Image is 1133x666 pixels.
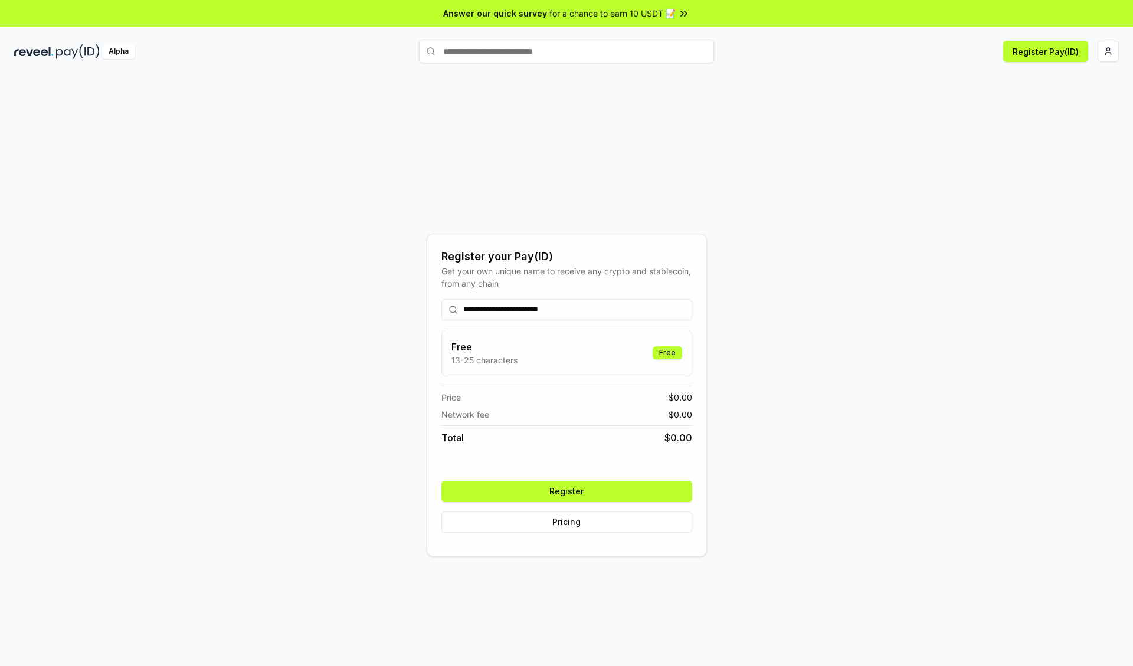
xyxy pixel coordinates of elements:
[669,391,692,403] span: $ 0.00
[451,340,518,354] h3: Free
[451,354,518,366] p: 13-25 characters
[441,431,464,445] span: Total
[441,408,489,421] span: Network fee
[664,431,692,445] span: $ 0.00
[56,44,100,59] img: pay_id
[441,265,692,290] div: Get your own unique name to receive any crypto and stablecoin, from any chain
[669,408,692,421] span: $ 0.00
[653,346,682,359] div: Free
[549,7,676,19] span: for a chance to earn 10 USDT 📝
[441,248,692,265] div: Register your Pay(ID)
[102,44,135,59] div: Alpha
[441,481,692,502] button: Register
[1003,41,1088,62] button: Register Pay(ID)
[441,391,461,403] span: Price
[14,44,54,59] img: reveel_dark
[443,7,547,19] span: Answer our quick survey
[441,511,692,533] button: Pricing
